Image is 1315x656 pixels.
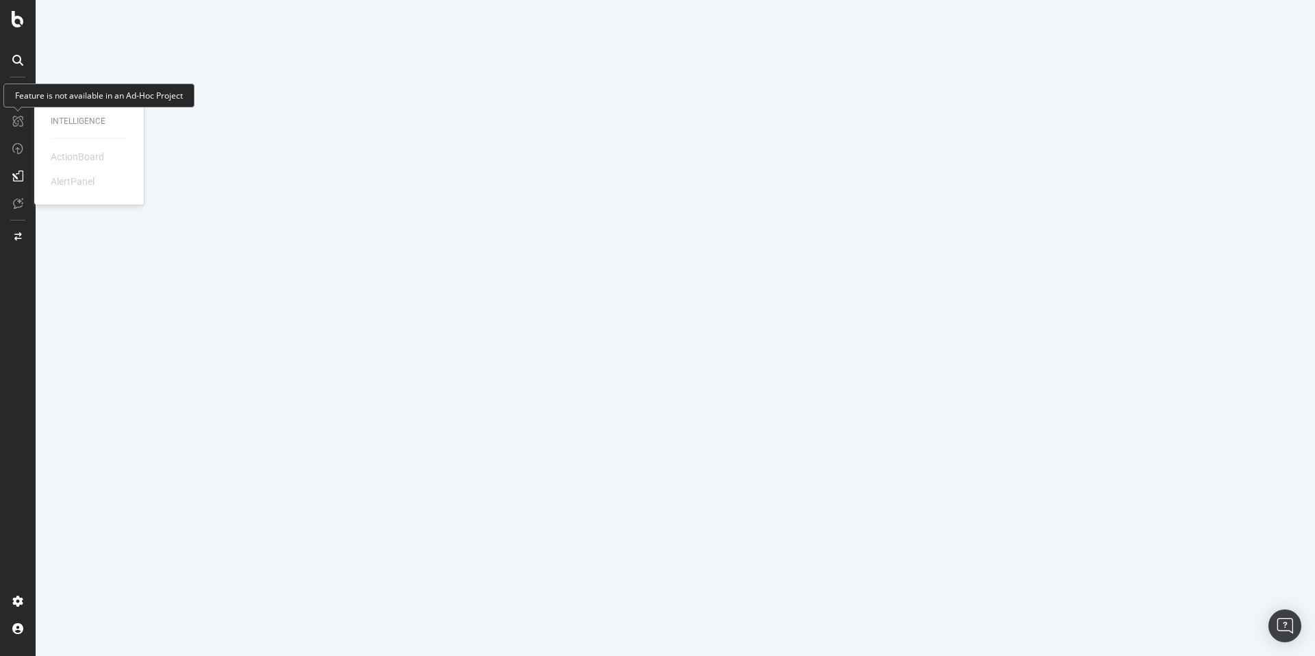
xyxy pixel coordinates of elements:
[51,150,104,164] div: ActionBoard
[51,116,127,127] div: Intelligence
[1268,609,1301,642] div: Open Intercom Messenger
[51,175,95,188] div: AlertPanel
[3,84,195,108] div: Feature is not available in an Ad-Hoc Project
